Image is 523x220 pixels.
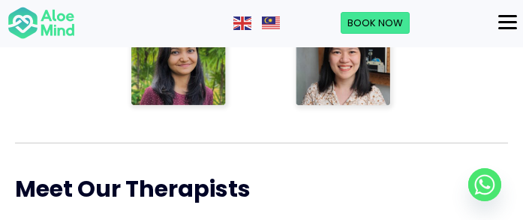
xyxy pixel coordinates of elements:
a: Whatsapp [468,168,501,201]
a: Malay [262,15,281,30]
img: en [233,17,251,30]
span: Meet Our Therapists [15,173,251,205]
button: Menu [492,10,523,35]
img: ms [262,17,280,30]
img: Aloe mind Logo [8,6,75,41]
a: Book Now [341,12,410,35]
a: English [233,15,253,30]
span: Book Now [347,16,403,30]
